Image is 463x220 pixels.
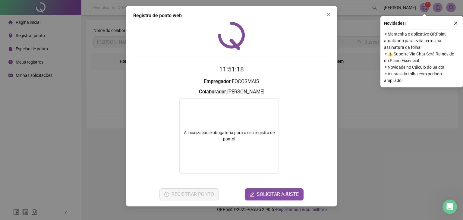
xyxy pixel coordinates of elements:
[180,130,279,142] div: A localização é obrigatória para o seu registro de ponto!
[384,64,459,71] span: ⚬ Novidade no Cálculo do Saldo!
[326,12,331,17] span: close
[245,188,304,200] button: editSOLICITAR AJUSTE
[159,188,219,200] button: REGISTRAR PONTO
[218,22,245,50] img: QRPoint
[250,192,254,197] span: edit
[384,51,459,64] span: ⚬ ⚠️ Suporte Via Chat Será Removido do Plano Essencial
[257,191,299,198] span: SOLICITAR AJUSTE
[219,66,244,73] time: 11:51:18
[384,31,459,51] span: ⚬ Mantenha o aplicativo QRPoint atualizado para evitar erros na assinatura da folha!
[133,88,330,96] h3: : [PERSON_NAME]
[199,89,226,95] strong: Colaborador
[204,79,231,84] strong: Empregador
[443,200,457,214] iframe: Intercom live chat
[133,78,330,86] h3: : FOCOSMAIS
[454,21,458,25] span: close
[324,10,333,19] button: Close
[384,71,459,84] span: ⚬ Ajustes da folha com período ampliado!
[133,12,330,19] div: Registro de ponto web
[384,20,406,27] span: Novidades !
